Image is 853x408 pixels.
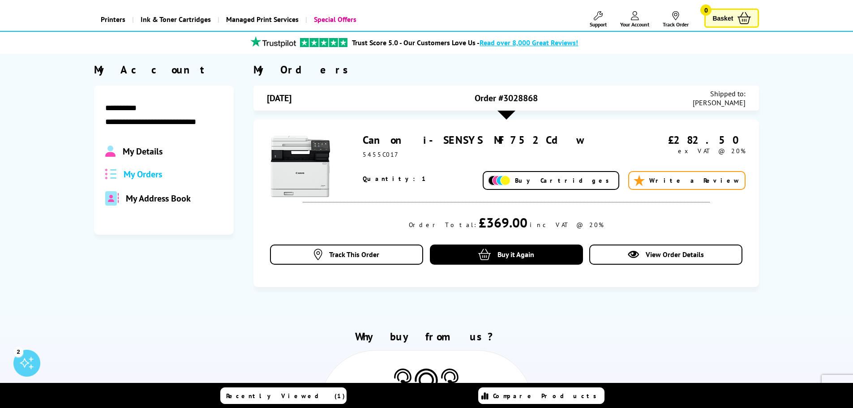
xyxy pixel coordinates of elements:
[440,369,460,391] img: Printer Experts
[105,191,119,206] img: address-book-duotone-solid.svg
[352,38,578,47] a: Trust Score 5.0 - Our Customers Love Us -Read over 8,000 Great Reviews!
[105,146,116,157] img: Profile.svg
[267,133,334,200] img: Canon i-SENSYS MF752Cdw
[267,92,291,104] span: [DATE]
[220,387,347,404] a: Recently Viewed (1)
[270,245,423,265] a: Track This Order
[488,176,510,186] img: Add Cartridges
[409,221,476,229] div: Order Total:
[712,12,733,24] span: Basket
[663,11,689,28] a: Track Order
[363,133,584,147] a: Canon i-SENSYS MF752Cdw
[126,193,191,204] span: My Address Book
[700,4,712,16] span: 0
[124,168,162,180] span: My Orders
[363,150,631,159] div: 5455C017
[13,347,23,356] div: 2
[246,36,300,47] img: trustpilot rating
[590,21,607,28] span: Support
[497,250,534,259] span: Buy it Again
[620,21,649,28] span: Your Account
[693,89,746,98] span: Shipped to:
[515,176,614,185] span: Buy Cartridges
[646,250,704,259] span: View Order Details
[430,245,583,265] a: Buy it Again
[226,392,345,400] span: Recently Viewed (1)
[363,175,427,183] span: Quantity: 1
[305,8,363,31] a: Special Offers
[393,369,413,391] img: Printer Experts
[631,147,746,155] div: ex VAT @ 20%
[589,245,742,265] a: View Order Details
[218,8,305,31] a: Managed Print Services
[530,221,604,229] div: inc VAT @ 20%
[475,92,538,104] span: Order #3028868
[704,9,759,28] a: Basket 0
[590,11,607,28] a: Support
[478,387,604,404] a: Compare Products
[620,11,649,28] a: Your Account
[649,176,740,185] span: Write a Review
[479,214,527,231] div: £369.00
[141,8,211,31] span: Ink & Toner Cartridges
[483,171,619,190] a: Buy Cartridges
[94,8,132,31] a: Printers
[123,146,163,157] span: My Details
[253,63,759,77] div: My Orders
[132,8,218,31] a: Ink & Toner Cartridges
[631,133,746,147] div: £282.50
[693,98,746,107] span: [PERSON_NAME]
[300,38,347,47] img: trustpilot rating
[329,250,379,259] span: Track This Order
[94,330,759,344] h2: Why buy from us?
[413,369,440,399] img: Printer Experts
[493,392,601,400] span: Compare Products
[480,38,578,47] span: Read over 8,000 Great Reviews!
[105,169,117,179] img: all-order.svg
[94,63,234,77] div: My Account
[628,171,746,190] a: Write a Review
